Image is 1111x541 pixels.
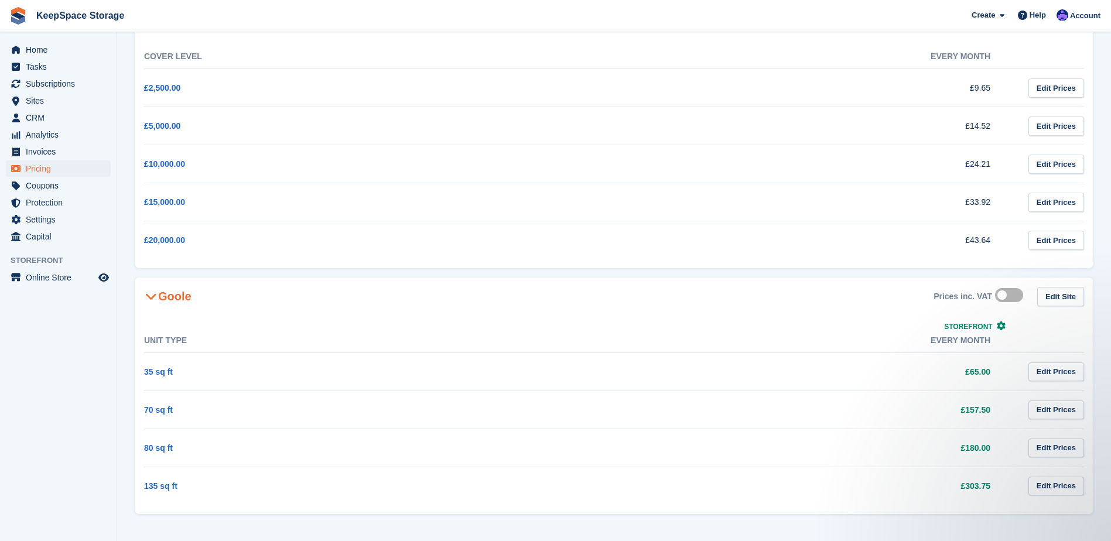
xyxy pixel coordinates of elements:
a: 135 sq ft [144,481,177,491]
a: £5,000.00 [144,121,180,131]
a: Edit Site [1037,287,1084,306]
span: Sites [26,93,96,109]
a: menu [6,177,111,194]
span: Home [26,42,96,58]
td: £43.64 [579,221,1014,259]
span: Storefront [11,255,117,266]
th: Cover Level [144,44,579,69]
a: 70 sq ft [144,405,173,415]
a: £2,500.00 [144,83,180,93]
th: Every month [579,328,1014,353]
td: £33.92 [579,183,1014,221]
a: menu [6,76,111,92]
a: Edit Prices [1028,400,1084,420]
td: £24.21 [579,145,1014,183]
span: Protection [26,194,96,211]
span: Coupons [26,177,96,194]
img: Chloe Clark [1057,9,1068,21]
a: menu [6,211,111,228]
a: Edit Prices [1028,193,1084,212]
a: menu [6,143,111,160]
a: Edit Prices [1028,439,1084,458]
span: Subscriptions [26,76,96,92]
span: Storefront [944,323,992,331]
span: Account [1070,10,1100,22]
a: Edit Prices [1028,231,1084,250]
td: £9.65 [579,69,1014,107]
a: menu [6,126,111,143]
span: Tasks [26,59,96,75]
a: £10,000.00 [144,159,185,169]
th: Every month [579,44,1014,69]
img: stora-icon-8386f47178a22dfd0bd8f6a31ec36ba5ce8667c1dd55bd0f319d3a0aa187defe.svg [9,7,27,25]
a: menu [6,228,111,245]
a: menu [6,109,111,126]
td: £65.00 [579,352,1014,391]
td: £14.52 [579,107,1014,145]
a: menu [6,194,111,211]
a: menu [6,42,111,58]
a: Edit Prices [1028,362,1084,382]
span: CRM [26,109,96,126]
span: Analytics [26,126,96,143]
span: Capital [26,228,96,245]
span: Settings [26,211,96,228]
a: Edit Prices [1028,117,1084,136]
a: £15,000.00 [144,197,185,207]
a: Edit Prices [1028,78,1084,98]
a: KeepSpace Storage [32,6,129,25]
a: menu [6,93,111,109]
a: menu [6,269,111,286]
a: Preview store [97,270,111,285]
th: Unit Type [144,328,579,353]
a: Storefront [944,323,1006,331]
div: Prices inc. VAT [934,292,992,302]
a: £20,000.00 [144,235,185,245]
h2: Goole [144,289,192,303]
a: 80 sq ft [144,443,173,453]
span: Online Store [26,269,96,286]
span: Pricing [26,160,96,177]
td: £303.75 [579,467,1014,505]
a: menu [6,59,111,75]
td: £157.50 [579,391,1014,429]
a: Edit Prices [1028,155,1084,174]
span: Invoices [26,143,96,160]
a: menu [6,160,111,177]
span: Create [972,9,995,21]
a: 35 sq ft [144,367,173,376]
td: £180.00 [579,429,1014,467]
span: Help [1030,9,1046,21]
a: Edit Prices [1028,477,1084,496]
